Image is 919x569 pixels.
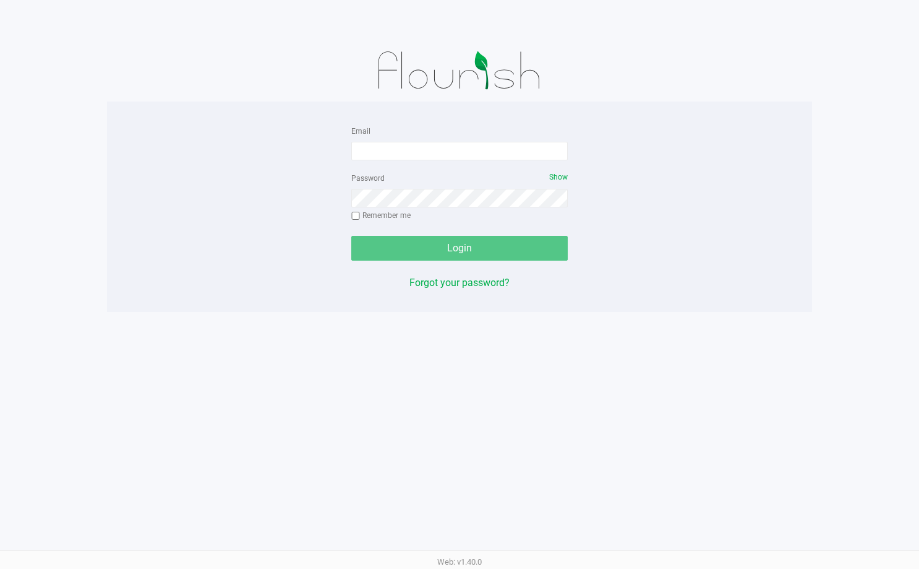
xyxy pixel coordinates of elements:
span: Web: v1.40.0 [437,557,482,567]
button: Forgot your password? [409,276,510,290]
label: Email [351,126,370,137]
input: Remember me [351,212,360,220]
label: Password [351,173,385,184]
label: Remember me [351,210,411,221]
span: Show [549,173,568,181]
